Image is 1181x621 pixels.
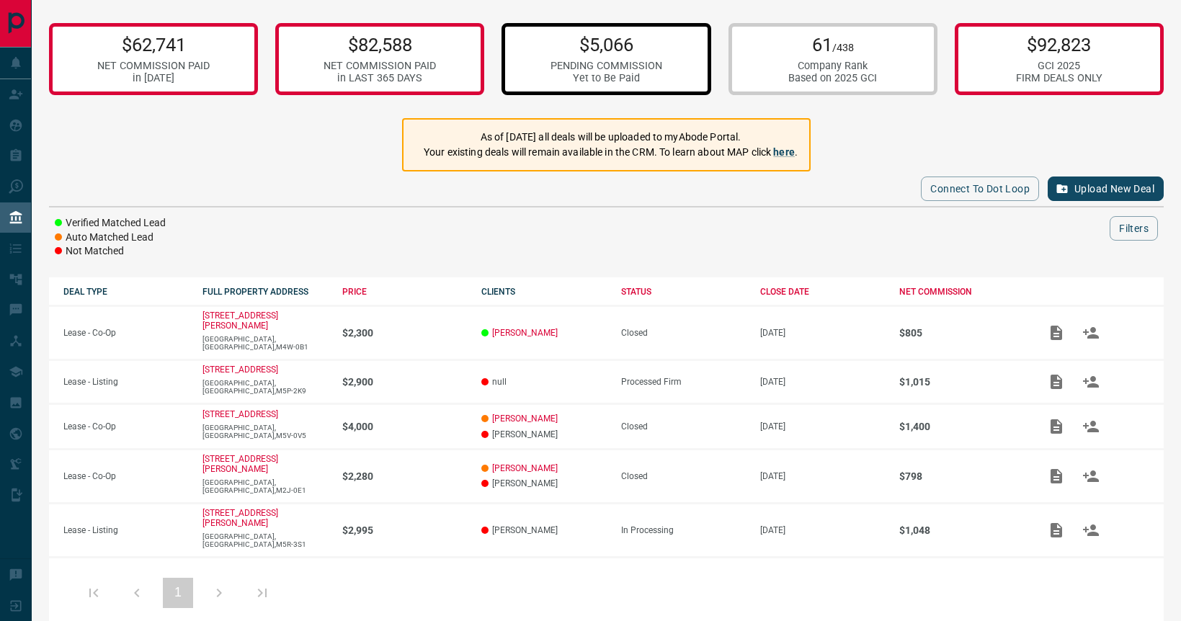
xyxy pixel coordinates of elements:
p: $2,280 [342,470,467,482]
p: [GEOGRAPHIC_DATA],[GEOGRAPHIC_DATA],M5P-2K9 [202,379,327,395]
p: As of [DATE] all deals will be uploaded to myAbode Portal. [424,130,798,145]
p: $805 [899,327,1024,339]
button: Filters [1110,216,1158,241]
p: [PERSON_NAME] [481,478,606,488]
div: CLOSE DATE [760,287,885,297]
p: $1,400 [899,421,1024,432]
p: $2,900 [342,376,467,388]
a: [PERSON_NAME] [492,414,558,424]
span: Add / View Documents [1039,524,1074,535]
div: NET COMMISSION PAID [324,60,436,72]
span: Match Clients [1074,376,1108,386]
div: Closed [621,421,746,432]
div: STATUS [621,287,746,297]
a: [PERSON_NAME] [492,463,558,473]
a: here [773,146,795,158]
div: in [DATE] [97,72,210,84]
p: [PERSON_NAME] [481,525,606,535]
div: Closed [621,471,746,481]
p: Lease - Listing [63,525,188,535]
p: $2,995 [342,524,467,536]
span: Match Clients [1074,470,1108,481]
div: FIRM DEALS ONLY [1016,72,1102,84]
li: Not Matched [55,244,166,259]
p: [DATE] [760,328,885,338]
span: Match Clients [1074,327,1108,337]
p: [DATE] [760,421,885,432]
span: Match Clients [1074,524,1108,535]
span: Add / View Documents [1039,376,1074,386]
span: Match Clients [1074,421,1108,431]
p: [DATE] [760,525,885,535]
a: [STREET_ADDRESS][PERSON_NAME] [202,508,278,528]
span: Add / View Documents [1039,327,1074,337]
p: [DATE] [760,471,885,481]
li: Auto Matched Lead [55,231,166,245]
p: $798 [899,470,1024,482]
div: Closed [621,328,746,338]
p: $5,066 [551,34,662,55]
div: NET COMMISSION [899,287,1024,297]
p: $82,588 [324,34,436,55]
div: DEAL TYPE [63,287,188,297]
button: 1 [163,578,193,608]
span: Add / View Documents [1039,421,1074,431]
p: [GEOGRAPHIC_DATA],[GEOGRAPHIC_DATA],M5V-0V5 [202,424,327,439]
div: PENDING COMMISSION [551,60,662,72]
p: [GEOGRAPHIC_DATA],[GEOGRAPHIC_DATA],M2J-0E1 [202,478,327,494]
div: in LAST 365 DAYS [324,72,436,84]
div: Company Rank [788,60,877,72]
div: FULL PROPERTY ADDRESS [202,287,327,297]
p: [GEOGRAPHIC_DATA],[GEOGRAPHIC_DATA],M5R-3S1 [202,532,327,548]
p: $2,300 [342,327,467,339]
span: Add / View Documents [1039,470,1074,481]
button: Upload New Deal [1048,177,1164,201]
p: $92,823 [1016,34,1102,55]
p: 61 [788,34,877,55]
div: NET COMMISSION PAID [97,60,210,72]
div: In Processing [621,525,746,535]
p: Lease - Co-Op [63,421,188,432]
p: [PERSON_NAME] [481,429,606,439]
div: Processed Firm [621,377,746,387]
span: /438 [832,42,854,54]
li: Verified Matched Lead [55,216,166,231]
p: Your existing deals will remain available in the CRM. To learn about MAP click . [424,145,798,160]
p: Lease - Listing [63,377,188,387]
p: [GEOGRAPHIC_DATA],[GEOGRAPHIC_DATA],M4W-0B1 [202,335,327,351]
p: Lease - Co-Op [63,471,188,481]
div: Based on 2025 GCI [788,72,877,84]
div: CLIENTS [481,287,606,297]
button: Connect to Dot Loop [921,177,1039,201]
p: $1,015 [899,376,1024,388]
p: Lease - Co-Op [63,328,188,338]
p: $4,000 [342,421,467,432]
p: $1,048 [899,524,1024,536]
p: $62,741 [97,34,210,55]
a: [STREET_ADDRESS] [202,409,278,419]
div: GCI 2025 [1016,60,1102,72]
a: [STREET_ADDRESS] [202,365,278,375]
a: [STREET_ADDRESS][PERSON_NAME] [202,310,278,331]
a: [PERSON_NAME] [492,328,558,338]
div: Yet to Be Paid [551,72,662,84]
div: PRICE [342,287,467,297]
p: null [481,377,606,387]
a: [STREET_ADDRESS][PERSON_NAME] [202,454,278,474]
p: [DATE] [760,377,885,387]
